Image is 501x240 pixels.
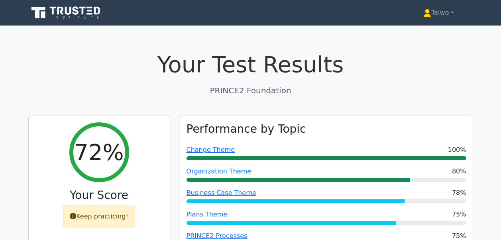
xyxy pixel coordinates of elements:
a: Business Case Theme [187,189,256,197]
h3: Your Score [35,189,163,202]
h1: Your Test Results [28,51,473,78]
a: Organization Theme [187,167,251,175]
span: 78% [452,188,466,198]
div: Keep practicing! [63,205,135,228]
p: PRINCE2 Foundation [28,85,473,96]
a: Plans Theme [187,210,228,218]
h2: 72% [74,139,124,165]
h3: Performance by Topic [187,122,306,136]
span: 80% [452,167,466,176]
span: 75% [452,210,466,219]
a: Taiwo [404,5,473,21]
a: Change Theme [187,146,235,153]
a: PRINCE2 Processes [187,232,248,240]
span: 100% [448,145,466,155]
